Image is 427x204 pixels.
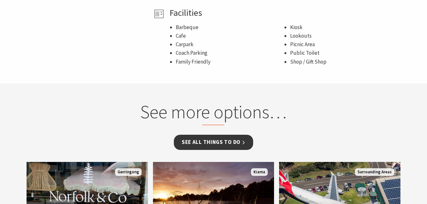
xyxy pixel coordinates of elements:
[290,58,398,66] li: Shop / Gift Shop
[355,168,394,176] span: Surrounding Areas
[290,40,398,49] li: Picnic Area
[93,101,334,126] h2: See more options…
[115,168,142,176] span: Gerringong
[290,23,398,32] li: Kiosk
[174,135,253,150] a: See all Things To Do
[176,58,284,66] li: Family Friendly
[251,168,268,176] span: Kiama
[290,49,398,57] li: Public Toilet
[169,8,398,18] h4: Facilities
[176,40,284,49] li: Carpark
[290,32,398,40] li: Lookouts
[176,32,284,40] li: Cafe
[176,23,284,32] li: Barbeque
[176,49,284,57] li: Coach Parking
